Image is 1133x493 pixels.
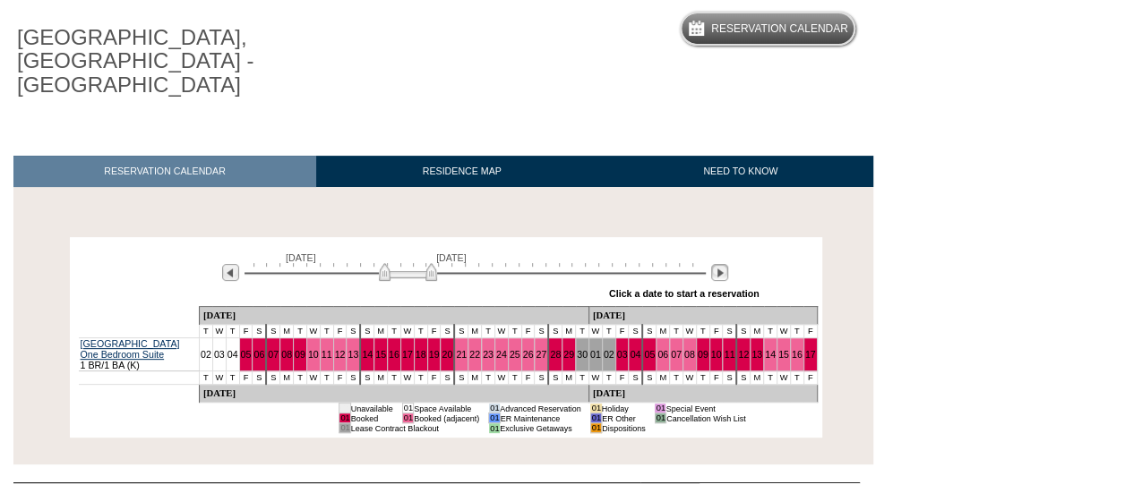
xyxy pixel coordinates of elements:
td: S [454,371,468,385]
a: 13 [751,349,762,360]
td: T [576,371,589,385]
a: 05 [644,349,655,360]
a: 08 [281,349,292,360]
a: 18 [416,349,426,360]
td: T [482,371,495,385]
td: T [670,371,683,385]
td: T [508,371,521,385]
a: 16 [389,349,399,360]
td: T [293,325,306,338]
td: 1 BR/1 BA (K) [79,338,200,371]
td: S [441,325,454,338]
td: Space Available [414,404,480,413]
a: 04 [227,349,238,360]
td: M [468,325,482,338]
td: 01 [489,413,500,423]
a: 03 [617,349,628,360]
td: F [333,371,347,385]
a: 12 [335,349,346,360]
td: Cancellation Wish List [665,413,745,423]
td: Special Event [665,404,745,413]
div: Click a date to start a reservation [609,288,760,299]
td: F [239,325,253,338]
td: F [427,325,441,338]
a: 28 [550,349,561,360]
td: T [764,371,777,385]
td: M [562,325,576,338]
a: 21 [456,349,467,360]
a: 29 [563,349,574,360]
td: W [306,325,320,338]
td: Booked [350,413,393,423]
td: Advanced Reservation [500,404,581,413]
a: 12 [738,349,749,360]
td: F [615,325,629,338]
td: S [629,371,642,385]
td: S [535,371,548,385]
td: T [226,371,239,385]
a: NEED TO KNOW [607,156,873,187]
td: S [723,371,736,385]
td: Dispositions [602,423,646,433]
td: W [682,371,696,385]
a: 15 [375,349,386,360]
a: 06 [253,349,264,360]
a: 26 [523,349,534,360]
td: M [751,325,764,338]
td: S [629,325,642,338]
td: T [790,371,803,385]
td: [DATE] [588,307,817,325]
td: T [226,325,239,338]
td: S [548,325,562,338]
td: 01 [590,404,601,413]
a: 08 [684,349,695,360]
a: 01 [590,349,601,360]
td: W [400,371,414,385]
h5: Reservation Calendar [711,23,848,35]
a: 11 [322,349,332,360]
td: Lease Contract Blackout [350,423,479,433]
td: S [441,371,454,385]
td: Exclusive Getaways [500,423,581,433]
td: Booked (adjacent) [414,413,480,423]
td: M [374,325,388,338]
a: 09 [698,349,708,360]
td: M [280,371,294,385]
td: W [494,325,508,338]
td: F [521,325,535,338]
td: T [576,325,589,338]
td: S [360,371,373,385]
td: S [253,325,266,338]
td: F [333,325,347,338]
td: 01 [489,423,500,433]
td: T [320,325,333,338]
td: 01 [590,423,601,433]
a: 30 [577,349,588,360]
td: ER Other [602,413,646,423]
a: 15 [778,349,789,360]
td: T [764,325,777,338]
td: 01 [655,413,665,423]
td: S [642,371,656,385]
td: M [374,371,388,385]
td: S [347,325,360,338]
td: F [521,371,535,385]
a: RESERVATION CALENDAR [13,156,316,187]
td: F [615,371,629,385]
td: F [803,325,817,338]
td: M [751,371,764,385]
td: F [709,371,723,385]
td: W [682,325,696,338]
td: 01 [402,404,413,413]
span: [DATE] [436,252,467,263]
td: ER Maintenance [500,413,581,423]
td: T [602,325,615,338]
td: S [736,325,750,338]
a: 02 [604,349,614,360]
td: T [388,371,401,385]
td: T [508,325,521,338]
td: T [199,325,212,338]
td: S [642,325,656,338]
a: 16 [792,349,803,360]
a: 10 [711,349,722,360]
